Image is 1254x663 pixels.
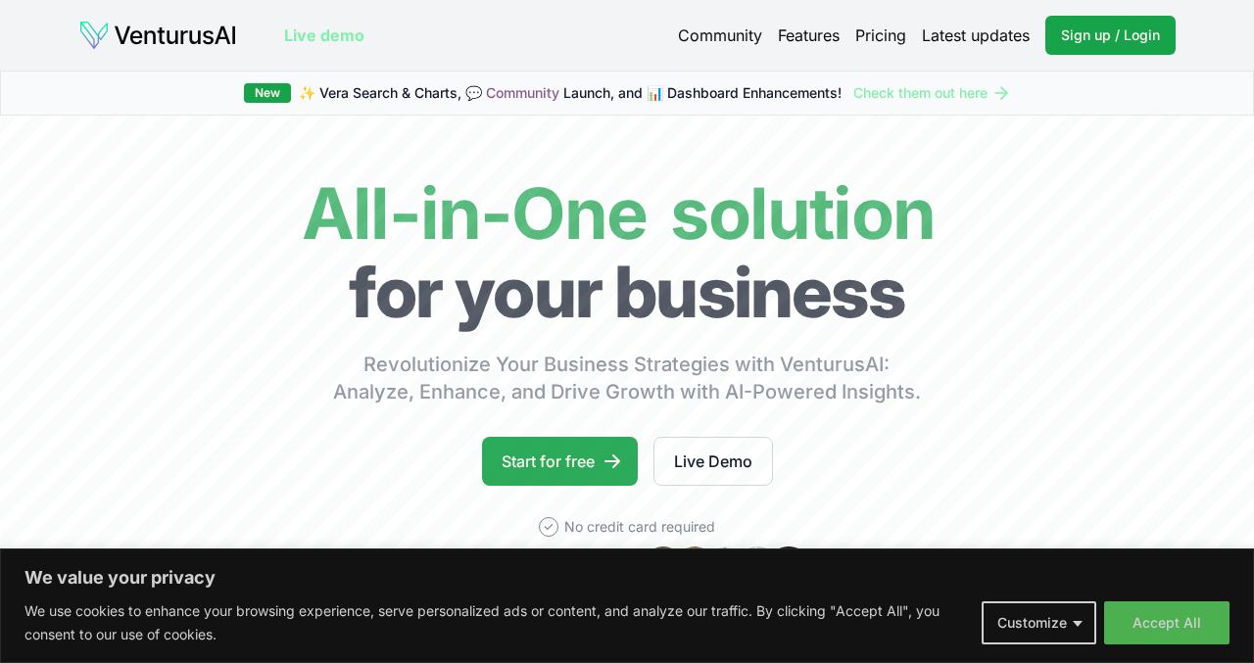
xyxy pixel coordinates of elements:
[244,83,291,103] div: New
[671,545,718,592] img: Avatar 2
[284,24,364,47] a: Live demo
[1045,16,1176,55] a: Sign up / Login
[486,84,559,101] a: Community
[982,601,1096,644] button: Customize
[482,437,638,486] a: Start for free
[1061,25,1160,45] span: Sign up / Login
[853,83,1011,103] a: Check them out here
[778,24,840,47] a: Features
[24,599,967,646] p: We use cookies to enhance your browsing experience, serve personalized ads or content, and analyz...
[678,24,762,47] a: Community
[24,566,1230,590] p: We value your privacy
[734,545,781,592] img: Avatar 4
[1104,601,1230,644] button: Accept All
[299,83,842,103] span: ✨ Vera Search & Charts, 💬 Launch, and 📊 Dashboard Enhancements!
[640,545,687,592] img: Avatar 1
[922,24,1030,47] a: Latest updates
[78,20,237,51] img: logo
[653,437,773,486] a: Live Demo
[855,24,906,47] a: Pricing
[702,545,749,592] img: Avatar 3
